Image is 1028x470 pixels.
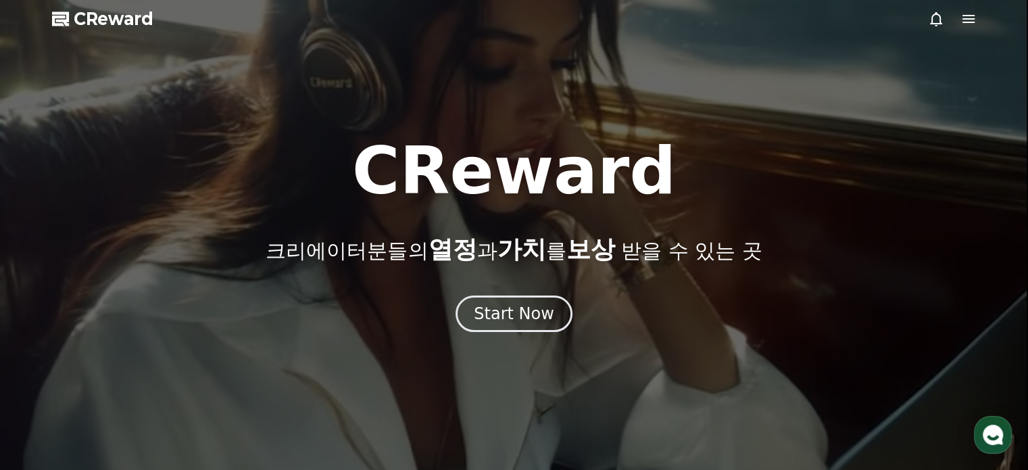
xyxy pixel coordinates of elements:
a: Start Now [456,309,572,322]
a: CReward [52,8,153,30]
span: 보상 [566,235,614,263]
span: CReward [74,8,153,30]
button: Start Now [456,296,572,332]
span: 열정 [428,235,476,263]
span: 홈 [43,378,51,389]
div: Start Now [474,303,554,325]
h1: CReward [352,139,676,204]
span: 대화 [124,379,140,390]
span: 가치 [497,235,545,263]
p: 크리에이터분들의 과 를 받을 수 있는 곳 [266,236,762,263]
a: 설정 [174,358,260,392]
span: 설정 [209,378,225,389]
a: 대화 [89,358,174,392]
a: 홈 [4,358,89,392]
